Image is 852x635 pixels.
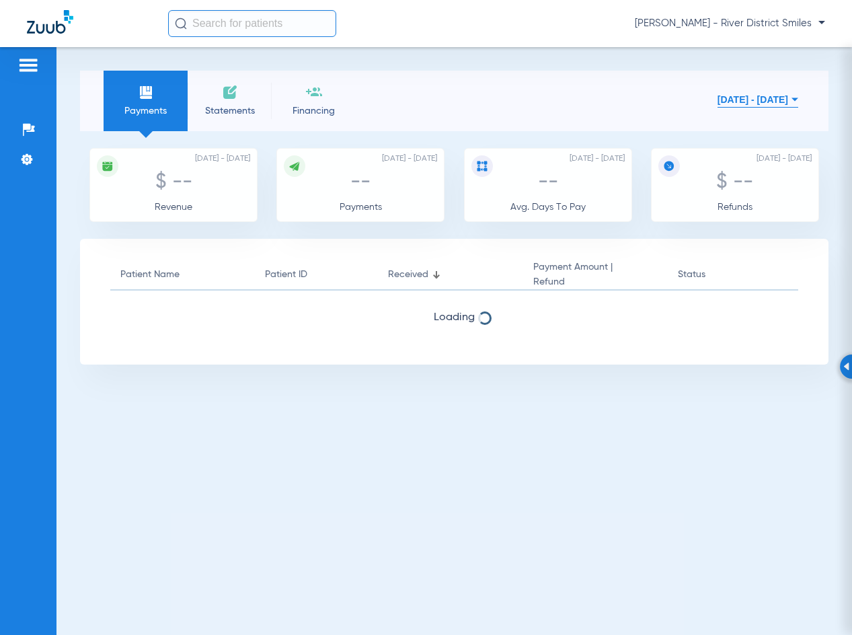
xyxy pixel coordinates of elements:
span: Refund [533,274,613,289]
img: payments icon [138,84,154,100]
div: Status [678,267,705,282]
div: Received [388,267,512,282]
div: Patient ID [265,267,307,282]
span: [PERSON_NAME] - River District Smiles [635,17,825,30]
span: -- [350,172,371,192]
span: $ -- [155,172,192,192]
span: -- [538,172,558,192]
div: Patient Name [120,267,245,282]
div: Received [388,267,428,282]
span: [DATE] - [DATE] [757,152,812,165]
img: invoices icon [222,84,238,100]
img: hamburger-icon [17,57,39,73]
span: [DATE] - [DATE] [382,152,437,165]
img: Search Icon [175,17,187,30]
span: [DATE] - [DATE] [195,152,250,165]
img: icon [102,160,114,172]
img: Arrow [843,363,849,371]
img: icon [663,160,675,172]
span: [DATE] - [DATE] [570,152,625,165]
input: Search for patients [168,10,336,37]
img: icon [476,160,488,172]
div: Status [678,267,767,282]
img: financing icon [306,84,322,100]
div: Patient ID [265,267,368,282]
div: Payment Amount | [533,260,613,289]
div: Payment Amount |Refund [533,260,658,289]
img: Zuub Logo [27,10,73,34]
span: Refunds [718,202,752,212]
button: [DATE] - [DATE] [718,86,798,113]
img: icon [288,160,301,172]
span: Avg. Days To Pay [510,202,586,212]
span: Financing [282,104,346,118]
span: Revenue [155,202,192,212]
span: Loading [110,311,798,324]
div: Patient Name [120,267,180,282]
span: Payments [114,104,178,118]
span: Statements [198,104,262,118]
span: Payments [340,202,382,212]
span: $ -- [716,172,753,192]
